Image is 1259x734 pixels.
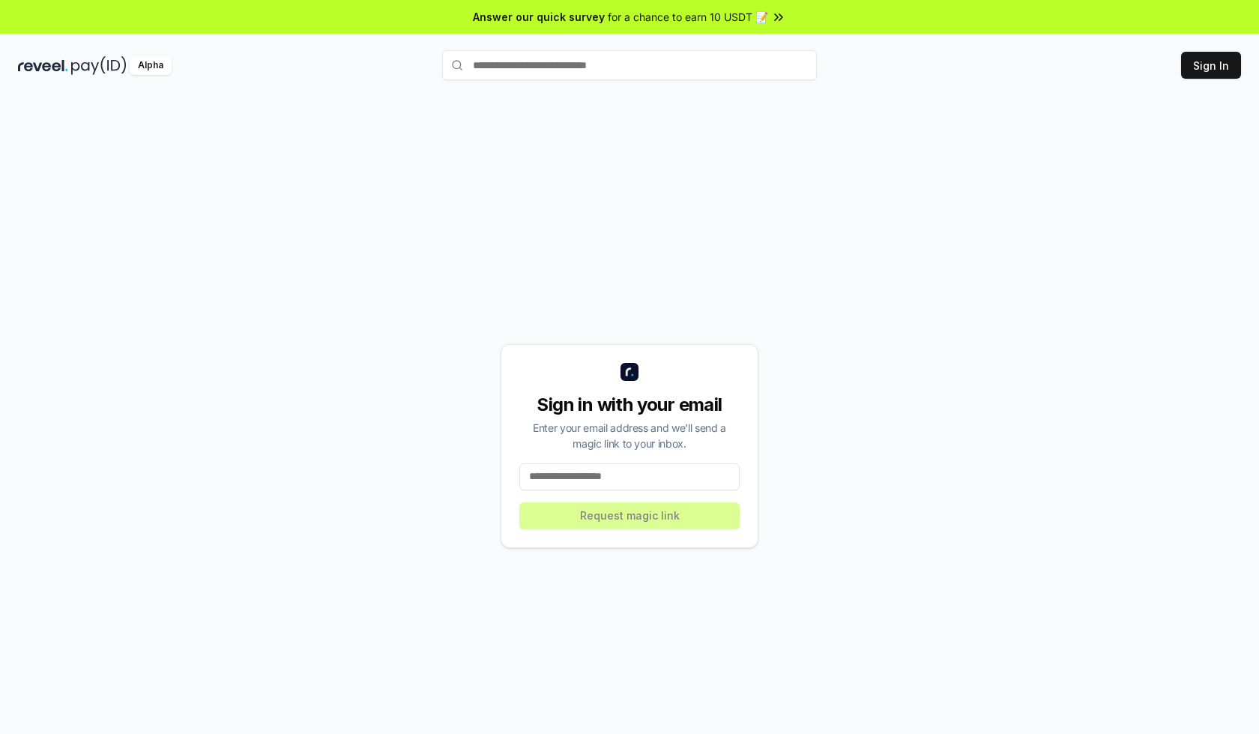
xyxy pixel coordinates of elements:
[130,56,172,75] div: Alpha
[621,363,638,381] img: logo_small
[71,56,127,75] img: pay_id
[1181,52,1241,79] button: Sign In
[519,420,740,451] div: Enter your email address and we’ll send a magic link to your inbox.
[473,9,605,25] span: Answer our quick survey
[519,393,740,417] div: Sign in with your email
[18,56,68,75] img: reveel_dark
[608,9,768,25] span: for a chance to earn 10 USDT 📝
